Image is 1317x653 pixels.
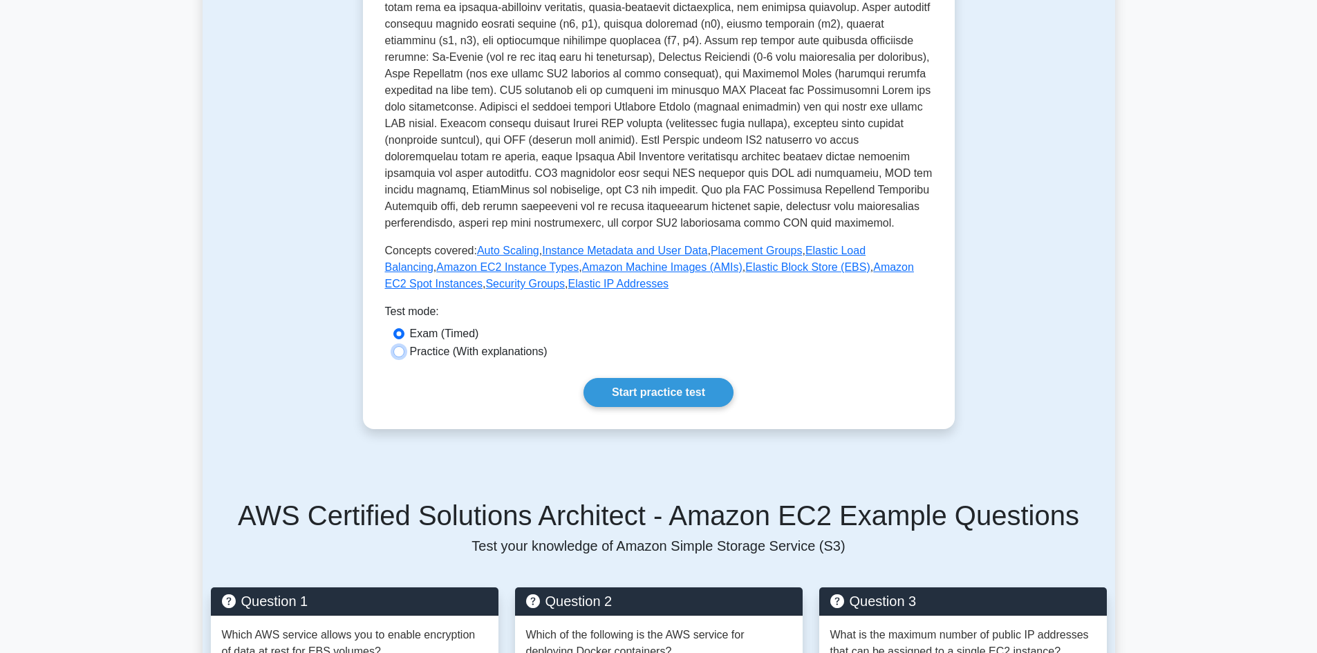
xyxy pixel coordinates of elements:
[711,245,803,256] a: Placement Groups
[385,303,933,325] div: Test mode:
[211,538,1107,554] p: Test your knowledge of Amazon Simple Storage Service (S3)
[385,243,933,292] p: Concepts covered: , , , , , , , , ,
[477,245,539,256] a: Auto Scaling
[830,593,1096,609] h5: Question 3
[526,593,792,609] h5: Question 2
[222,593,487,609] h5: Question 1
[410,343,548,360] label: Practice (With explanations)
[436,261,579,273] a: Amazon EC2 Instance Types
[485,278,565,290] a: Security Groups
[745,261,870,273] a: Elastic Block Store (EBS)
[211,499,1107,532] h5: AWS Certified Solutions Architect - Amazon EC2 Example Questions
[542,245,707,256] a: Instance Metadata and User Data
[568,278,669,290] a: Elastic IP Addresses
[582,261,742,273] a: Amazon Machine Images (AMIs)
[410,325,479,342] label: Exam (Timed)
[583,378,734,407] a: Start practice test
